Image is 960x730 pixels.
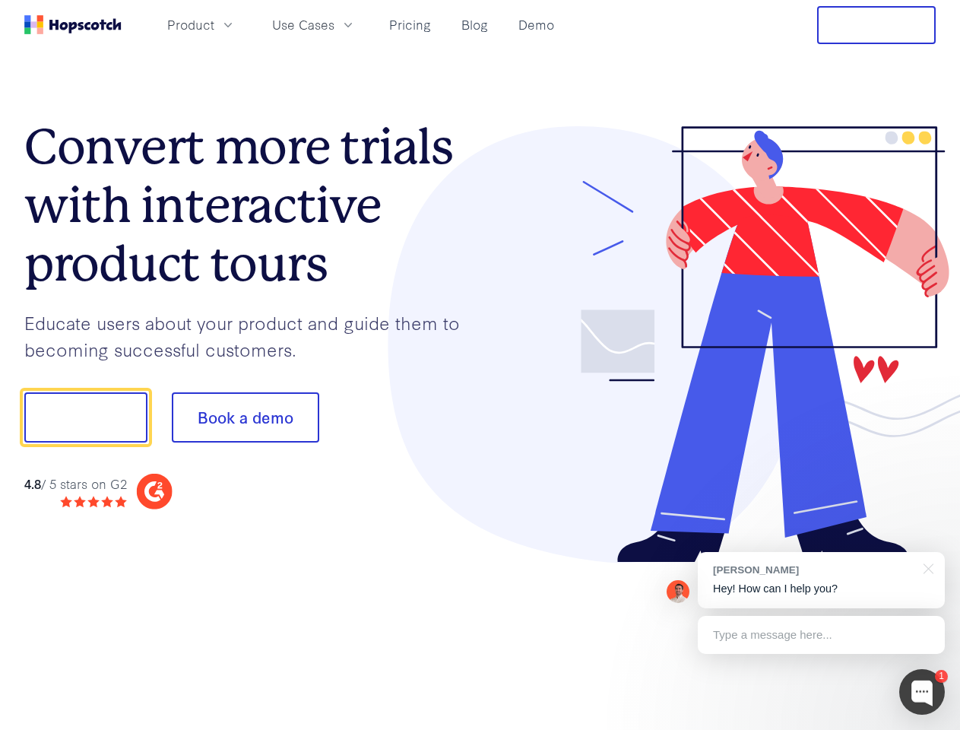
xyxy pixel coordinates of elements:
a: Home [24,15,122,34]
button: Book a demo [172,392,319,443]
div: [PERSON_NAME] [713,563,914,577]
button: Use Cases [263,12,365,37]
p: Educate users about your product and guide them to becoming successful customers. [24,309,480,362]
div: Type a message here... [698,616,945,654]
button: Free Trial [817,6,936,44]
div: / 5 stars on G2 [24,474,127,494]
button: Show me! [24,392,147,443]
h1: Convert more trials with interactive product tours [24,118,480,293]
a: Demo [512,12,560,37]
a: Blog [455,12,494,37]
span: Product [167,15,214,34]
span: Use Cases [272,15,334,34]
img: Mark Spera [667,580,689,603]
strong: 4.8 [24,474,41,492]
button: Product [158,12,245,37]
a: Pricing [383,12,437,37]
div: 1 [935,670,948,683]
p: Hey! How can I help you? [713,581,930,597]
